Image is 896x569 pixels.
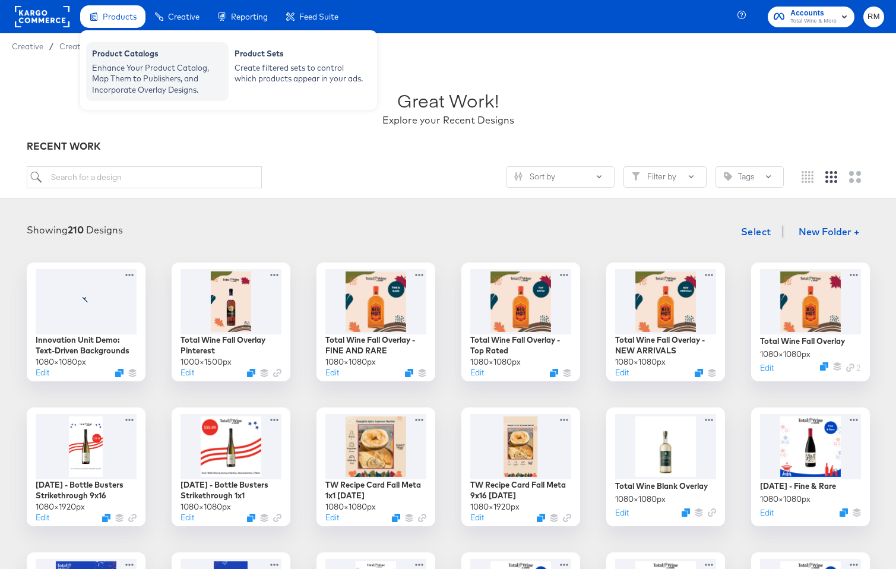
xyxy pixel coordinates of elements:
div: TW Recipe Card Fall Meta 1x1 [DATE]1080×1080pxEditDuplicate [316,407,435,526]
div: 1080 × 1080 px [470,356,521,368]
div: Total Wine Fall Overlay [760,336,845,347]
div: 1080 × 1080 px [615,494,666,505]
svg: Duplicate [840,508,848,517]
svg: Small grid [802,171,813,183]
svg: Duplicate [820,362,828,371]
button: Edit [470,367,484,378]
div: Total Wine Fall Overlay - Top Rated1080×1080pxEditDuplicate [461,263,580,381]
button: Edit [615,367,629,378]
div: Total Wine Fall Overlay - NEW ARRIVALS1080×1080pxEditDuplicate [606,263,725,381]
svg: Tag [724,172,732,181]
span: Creative [12,42,43,51]
input: Search for a design [27,166,262,188]
div: RECENT WORK [27,140,870,153]
span: Reporting [231,12,268,21]
div: 1080 × 1080 px [36,356,86,368]
svg: Link [418,514,426,522]
div: Total Wine Fall Overlay Pinterest [181,334,281,356]
div: Total Wine Fall Overlay Pinterest1000×1500pxEditDuplicate [172,263,290,381]
svg: Duplicate [392,514,400,522]
button: Edit [181,367,194,378]
svg: Duplicate [550,369,558,377]
button: Edit [36,367,49,378]
svg: Sliders [514,172,523,181]
svg: Duplicate [682,508,690,517]
svg: Link [273,369,281,377]
button: Select [736,220,776,244]
svg: Duplicate [102,514,110,522]
svg: Duplicate [405,369,413,377]
div: Total Wine Fall Overlay - FINE AND RARE [325,334,426,356]
button: Edit [325,367,339,378]
div: 1080 × 1080 px [760,494,810,505]
div: 2 [846,362,861,374]
div: Total Wine Fall Overlay - NEW ARRIVALS [615,334,716,356]
div: TW Recipe Card Fall Meta 9x16 [DATE]1080×1920pxEditDuplicate [461,407,580,526]
div: Explore your Recent Designs [382,113,514,127]
div: Great Work! [397,88,499,113]
svg: Link [563,514,571,522]
span: Feed Suite [299,12,338,21]
div: 1080 × 1080 px [325,356,376,368]
button: Duplicate [537,514,545,522]
button: RM [863,7,884,27]
div: Showing Designs [27,223,123,237]
svg: Link [273,514,281,522]
div: Total Wine Fall Overlay - FINE AND RARE1080×1080pxEditDuplicate [316,263,435,381]
span: Creative [168,12,200,21]
div: Innovation Unit Demo: Text-Driven Backgrounds [36,334,137,356]
svg: Duplicate [247,514,255,522]
span: Products [103,12,137,21]
div: TW Recipe Card Fall Meta 1x1 [DATE] [325,479,426,501]
svg: Duplicate [247,369,255,377]
span: RM [868,10,879,24]
div: [DATE] - Bottle Busters Strikethrough 9x161080×1920pxEditDuplicate [27,407,145,526]
button: Edit [615,507,629,519]
span: Accounts [790,7,837,20]
div: 1080 × 1080 px [615,356,666,368]
button: New Folder + [789,222,870,244]
span: Select [741,223,771,240]
div: Innovation Unit Demo: Text-Driven Backgrounds1080×1080pxEditDuplicate [27,263,145,381]
button: Edit [470,512,484,523]
div: Total Wine Fall Overlay1080×1080pxEditDuplicateLink 2 [751,263,870,381]
button: Edit [760,362,774,374]
span: / [43,42,59,51]
button: AccountsTotal Wine & More [768,7,854,27]
div: [DATE] - Fine & Rare [760,481,836,492]
svg: Duplicate [115,369,124,377]
svg: Link [708,508,716,517]
div: TW Recipe Card Fall Meta 9x16 [DATE] [470,479,571,501]
div: Total Wine Fall Overlay - Top Rated [470,334,571,356]
div: Total Wine Blank Overlay [615,481,708,492]
div: Total Wine Blank Overlay1080×1080pxEditDuplicate [606,407,725,526]
svg: Filter [632,172,640,181]
button: Edit [760,507,774,519]
div: 1000 × 1500 px [181,356,232,368]
button: TagTags [715,166,784,188]
svg: Link [846,363,854,372]
svg: Link [128,514,137,522]
button: Edit [325,512,339,523]
button: SlidersSort by [506,166,615,188]
div: [DATE] - Bottle Busters Strikethrough 1x11080×1080pxEditDuplicate [172,407,290,526]
a: Creative Home [59,42,115,51]
button: Edit [36,512,49,523]
svg: Medium grid [825,171,837,183]
svg: Duplicate [695,369,703,377]
span: Total Wine & More [790,17,837,26]
div: [DATE] - Fine & Rare1080×1080pxEditDuplicate [751,407,870,526]
div: [DATE] - Bottle Busters Strikethrough 9x16 [36,479,137,501]
div: 1080 × 1080 px [325,501,376,513]
button: FilterFilter by [623,166,707,188]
